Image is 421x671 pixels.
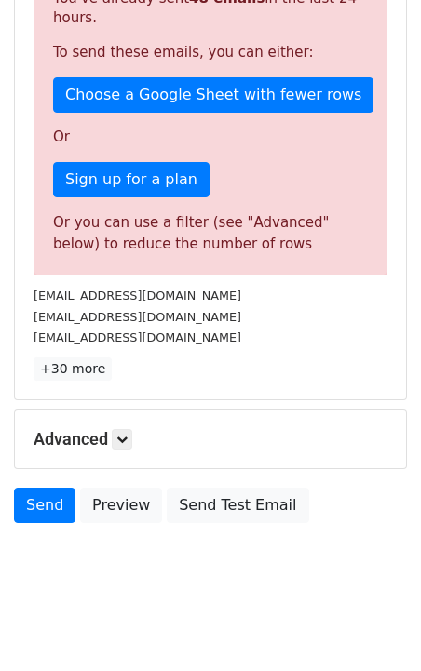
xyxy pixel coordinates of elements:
[14,488,75,523] a: Send
[167,488,308,523] a: Send Test Email
[53,43,368,62] p: To send these emails, you can either:
[328,582,421,671] iframe: Chat Widget
[80,488,162,523] a: Preview
[34,289,241,302] small: [EMAIL_ADDRESS][DOMAIN_NAME]
[34,330,241,344] small: [EMAIL_ADDRESS][DOMAIN_NAME]
[34,357,112,381] a: +30 more
[53,77,373,113] a: Choose a Google Sheet with fewer rows
[34,429,387,450] h5: Advanced
[53,212,368,254] div: Or you can use a filter (see "Advanced" below) to reduce the number of rows
[34,310,241,324] small: [EMAIL_ADDRESS][DOMAIN_NAME]
[53,162,210,197] a: Sign up for a plan
[53,127,368,147] p: Or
